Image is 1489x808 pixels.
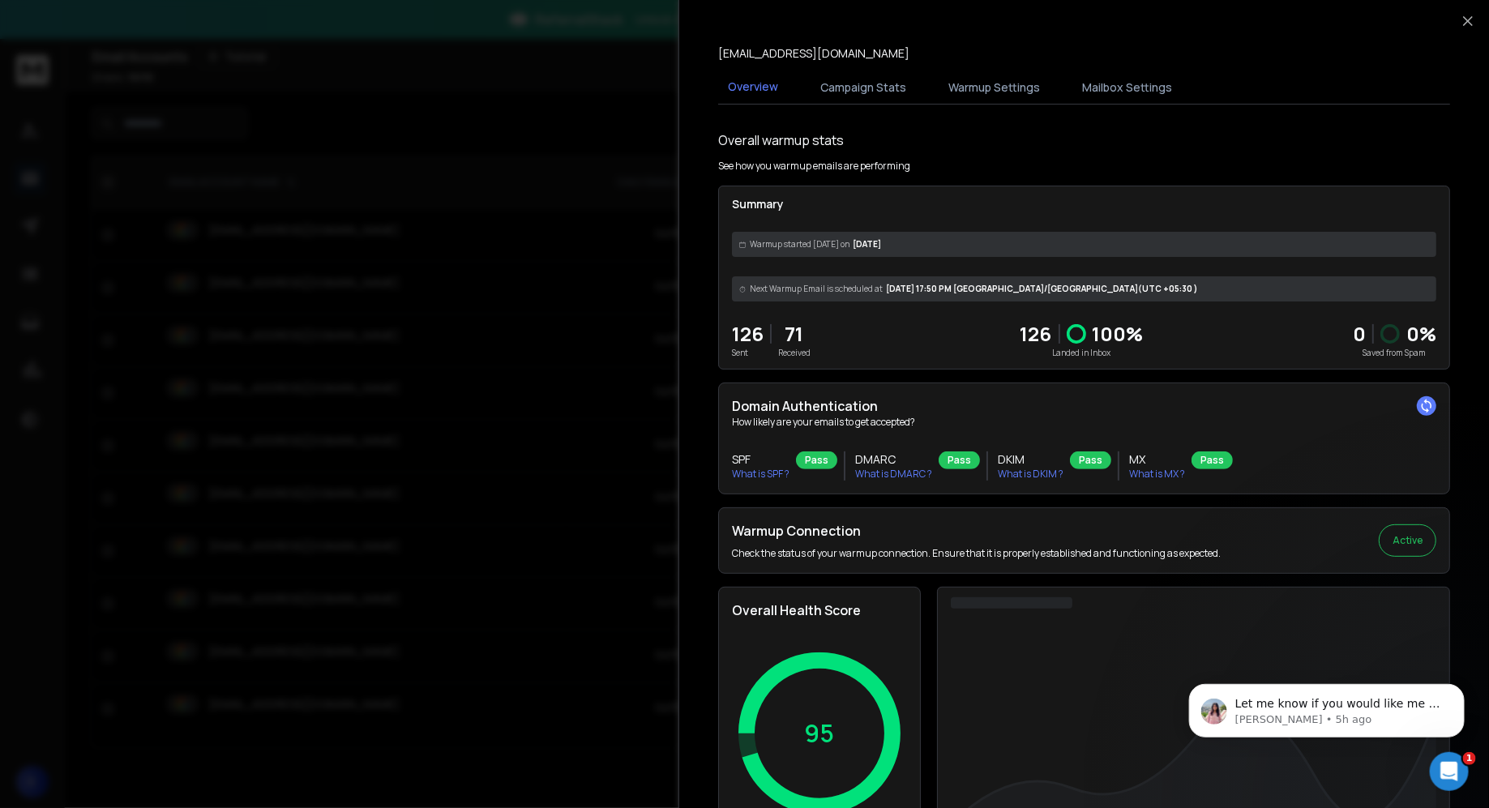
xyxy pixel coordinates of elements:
[732,416,1436,429] p: How likely are your emails to get accepted?
[1070,451,1111,469] div: Pass
[778,321,811,347] p: 71
[1129,451,1185,468] h3: MX
[732,451,789,468] h3: SPF
[998,468,1063,481] p: What is DKIM ?
[732,547,1221,560] p: Check the status of your warmup connection. Ensure that it is properly established and functionin...
[1072,70,1182,105] button: Mailbox Settings
[732,276,1436,301] div: [DATE] 17:50 PM [GEOGRAPHIC_DATA]/[GEOGRAPHIC_DATA] (UTC +05:30 )
[1353,320,1366,347] strong: 0
[1406,321,1436,347] p: 0 %
[732,347,764,359] p: Sent
[1463,752,1476,765] span: 1
[811,70,916,105] button: Campaign Stats
[1430,752,1469,791] iframe: Intercom live chat
[998,451,1063,468] h3: DKIM
[1129,468,1185,481] p: What is MX ?
[1093,321,1144,347] p: 100 %
[718,160,910,173] p: See how you warmup emails are performing
[750,238,849,250] span: Warmup started [DATE] on
[1165,650,1489,764] iframe: Intercom notifications message
[732,521,1221,541] h2: Warmup Connection
[732,468,789,481] p: What is SPF ?
[732,321,764,347] p: 126
[939,70,1050,105] button: Warmup Settings
[732,232,1436,257] div: [DATE]
[1353,347,1436,359] p: Saved from Spam
[750,283,883,295] span: Next Warmup Email is scheduled at
[1020,347,1144,359] p: Landed in Inbox
[732,601,907,620] h2: Overall Health Score
[718,45,909,62] p: [EMAIL_ADDRESS][DOMAIN_NAME]
[805,719,835,748] p: 95
[718,130,844,150] h1: Overall warmup stats
[855,451,932,468] h3: DMARC
[1192,451,1233,469] div: Pass
[1020,321,1052,347] p: 126
[732,396,1436,416] h2: Domain Authentication
[778,347,811,359] p: Received
[855,468,932,481] p: What is DMARC ?
[1379,524,1436,557] button: Active
[732,196,1436,212] p: Summary
[718,69,788,106] button: Overview
[796,451,837,469] div: Pass
[939,451,980,469] div: Pass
